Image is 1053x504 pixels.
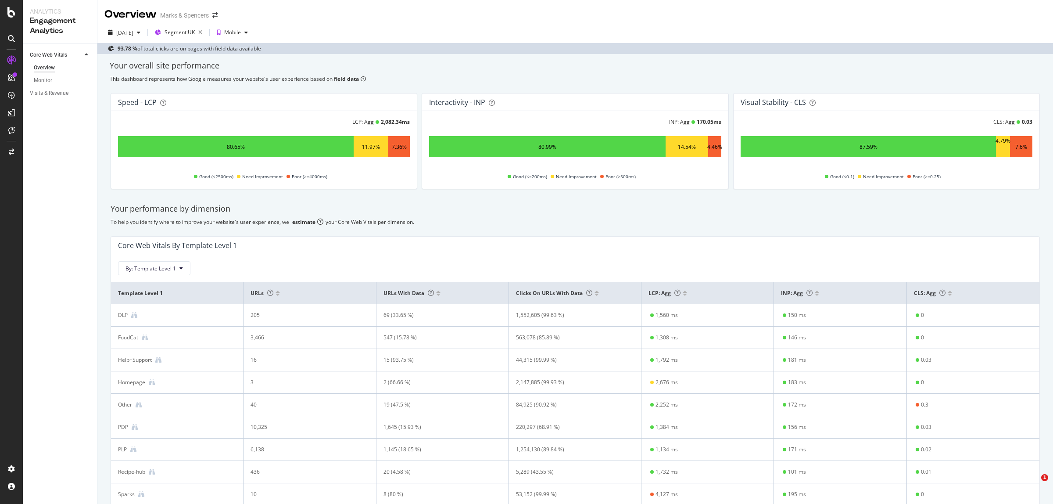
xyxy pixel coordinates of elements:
[921,311,924,319] div: 0
[334,75,359,83] b: field data
[30,50,67,60] div: Core Web Vitals
[605,171,636,182] span: Poor (>500ms)
[921,490,924,498] div: 0
[118,334,138,342] div: FoodCat
[556,171,597,182] span: Need Improvement
[292,218,315,226] div: estimate
[165,29,195,36] span: Segment: UK
[251,311,357,319] div: 205
[516,289,592,297] span: Clicks on URLs with data
[516,401,622,409] div: 84,925 (90.92 %)
[383,334,490,342] div: 547 (15.78 %)
[118,378,145,386] div: Homepage
[383,378,490,386] div: 2 (66.66 %)
[655,468,678,476] div: 1,732 ms
[251,423,357,431] div: 10,325
[151,25,206,40] button: Segment:UK
[251,378,357,386] div: 3
[655,356,678,364] div: 1,792 ms
[921,378,924,386] div: 0
[30,89,68,98] div: Visits & Revenue
[251,468,357,476] div: 436
[655,446,678,454] div: 1,134 ms
[993,118,1015,126] div: CLS: Agg
[655,401,678,409] div: 2,252 ms
[224,30,241,35] div: Mobile
[921,468,931,476] div: 0.01
[383,356,490,364] div: 15 (93.75 %)
[383,289,434,297] span: URLs with data
[429,98,485,107] div: Interactivity - INP
[513,171,547,182] span: Good (<=200ms)
[788,401,806,409] div: 172 ms
[383,401,490,409] div: 19 (47.5 %)
[118,311,128,319] div: DLP
[111,218,1040,226] div: To help you identify where to improve your website's user experience, we your Core Web Vitals per...
[34,76,52,85] div: Monitor
[110,60,1041,72] div: Your overall site performance
[1023,474,1044,495] iframe: Intercom live chat
[392,143,407,151] div: 7.36%
[118,468,145,476] div: Recipe-hub
[921,401,928,409] div: 0.3
[516,378,622,386] div: 2,147,885 (99.93 %)
[678,143,696,151] div: 14.54%
[212,12,218,18] div: arrow-right-arrow-left
[381,118,410,126] div: 2,082.34 ms
[707,143,722,151] div: 4.46%
[538,143,556,151] div: 80.99%
[118,446,127,454] div: PLP
[383,423,490,431] div: 1,645 (15.93 %)
[788,468,806,476] div: 101 ms
[516,468,622,476] div: 5,289 (43.55 %)
[516,490,622,498] div: 53,152 (99.99 %)
[1022,118,1032,126] div: 0.03
[213,25,251,40] button: Mobile
[116,29,133,36] div: [DATE]
[655,378,678,386] div: 2,676 ms
[110,75,1041,83] div: This dashboard represents how Google measures your website's user experience based on
[292,171,327,182] span: Poor (>=4000ms)
[741,98,806,107] div: Visual Stability - CLS
[516,423,622,431] div: 220,297 (68.91 %)
[118,356,152,364] div: Help+Support
[921,356,931,364] div: 0.03
[921,334,924,342] div: 0
[914,289,946,297] span: CLS: Agg
[1041,474,1048,481] span: 1
[104,7,157,22] div: Overview
[788,423,806,431] div: 156 ms
[30,50,82,60] a: Core Web Vitals
[30,7,90,16] div: Analytics
[30,89,91,98] a: Visits & Revenue
[383,446,490,454] div: 1,145 (18.65 %)
[383,468,490,476] div: 20 (4.58 %)
[516,446,622,454] div: 1,254,130 (89.84 %)
[788,334,806,342] div: 146 ms
[118,401,132,409] div: Other
[655,334,678,342] div: 1,308 ms
[516,334,622,342] div: 563,078 (85.89 %)
[251,356,357,364] div: 16
[242,171,283,182] span: Need Improvement
[863,171,904,182] span: Need Improvement
[251,446,357,454] div: 6,138
[199,171,233,182] span: Good (<2500ms)
[383,311,490,319] div: 69 (33.65 %)
[251,334,357,342] div: 3,466
[516,311,622,319] div: 1,552,605 (99.63 %)
[655,311,678,319] div: 1,560 ms
[30,16,90,36] div: Engagement Analytics
[34,63,55,72] div: Overview
[118,241,237,250] div: Core Web Vitals By Template Level 1
[383,490,490,498] div: 8 (80 %)
[781,289,813,297] span: INP: Agg
[788,378,806,386] div: 183 ms
[788,356,806,364] div: 181 ms
[227,143,245,151] div: 80.65%
[996,137,1010,156] div: 4.79%
[655,423,678,431] div: 1,384 ms
[860,143,877,151] div: 87.59%
[655,490,678,498] div: 4,127 ms
[125,265,176,272] span: By: Template Level 1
